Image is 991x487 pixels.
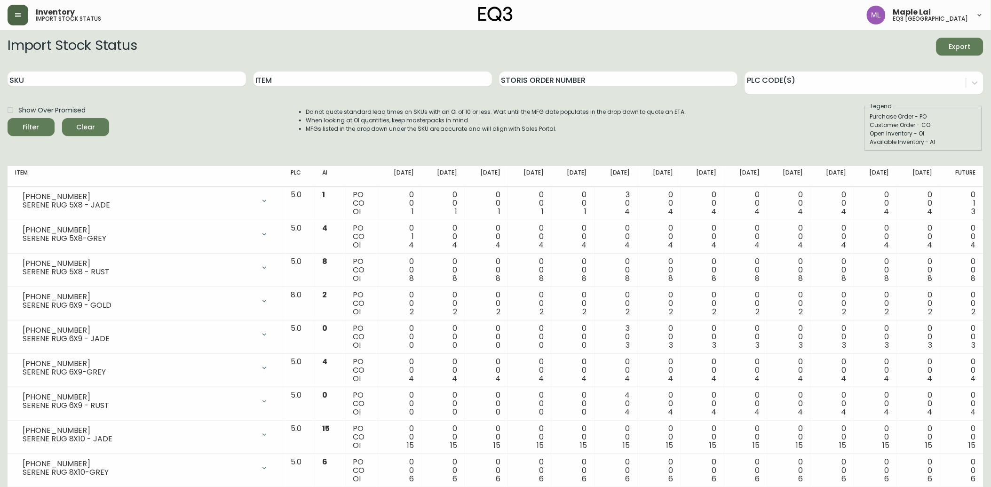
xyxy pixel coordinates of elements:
[668,373,674,384] span: 4
[353,224,371,249] div: PO CO
[23,435,255,443] div: SERENE RUG 8X10 - JADE
[669,273,674,284] span: 8
[948,358,976,383] div: 0 0
[559,358,587,383] div: 0 0
[472,257,500,283] div: 0 0
[36,16,101,22] h5: import stock status
[283,354,315,387] td: 5.0
[602,324,630,350] div: 3 0
[712,373,717,384] span: 4
[689,324,717,350] div: 0 0
[378,166,421,187] th: [DATE]
[948,324,976,350] div: 0 0
[689,191,717,216] div: 0 0
[283,166,315,187] th: PLC
[539,240,544,250] span: 4
[818,391,846,416] div: 0 0
[23,460,255,468] div: [PHONE_NUMBER]
[818,358,846,383] div: 0 0
[452,340,457,351] span: 0
[429,358,457,383] div: 0 0
[496,306,500,317] span: 2
[645,358,674,383] div: 0 0
[861,324,889,350] div: 0 0
[972,340,976,351] span: 3
[23,401,255,410] div: SERENE RUG 6X9 - RUST
[15,257,276,278] div: [PHONE_NUMBER]SERENE RUG 5X8 - RUST
[472,224,500,249] div: 0 0
[861,224,889,249] div: 0 0
[775,358,803,383] div: 0 0
[582,273,587,284] span: 8
[798,407,803,417] span: 4
[713,306,717,317] span: 2
[893,16,968,22] h5: eq3 [GEOGRAPHIC_DATA]
[559,424,587,450] div: 0 0
[306,108,686,116] li: Do not quote standard lead times on SKUs with an OI of 10 or less. Wait until the MFG date popula...
[23,121,40,133] div: Filter
[455,206,457,217] span: 1
[322,356,327,367] span: 4
[940,166,983,187] th: Future
[283,287,315,320] td: 8.0
[322,323,327,334] span: 0
[472,424,500,450] div: 0 0
[409,273,414,284] span: 8
[429,291,457,316] div: 0 0
[885,273,889,284] span: 8
[602,291,630,316] div: 0 0
[353,340,361,351] span: OI
[386,191,414,216] div: 0 0
[689,257,717,283] div: 0 0
[972,206,976,217] span: 3
[732,191,760,216] div: 0 0
[23,234,255,243] div: SERENE RUG 5X8-GREY
[15,191,276,211] div: [PHONE_NUMBER]SERENE RUG 5X8 - JADE
[429,224,457,249] div: 0 0
[551,166,595,187] th: [DATE]
[799,340,803,351] span: 3
[645,291,674,316] div: 0 0
[429,391,457,416] div: 0 0
[472,191,500,216] div: 0 0
[928,273,933,284] span: 8
[928,340,933,351] span: 3
[410,306,414,317] span: 2
[668,407,674,417] span: 4
[353,407,361,417] span: OI
[669,306,674,317] span: 2
[732,324,760,350] div: 0 0
[885,306,889,317] span: 2
[602,191,630,216] div: 3 0
[798,206,803,217] span: 4
[23,335,255,343] div: SERENE RUG 6X9 - JADE
[315,166,345,187] th: AI
[669,340,674,351] span: 3
[712,206,717,217] span: 4
[465,166,508,187] th: [DATE]
[353,306,361,317] span: OI
[928,306,933,317] span: 2
[884,206,889,217] span: 4
[452,240,457,250] span: 4
[322,390,327,400] span: 0
[23,192,255,201] div: [PHONE_NUMBER]
[498,206,500,217] span: 1
[23,226,255,234] div: [PHONE_NUMBER]
[870,138,977,146] div: Available Inventory - AI
[582,340,587,351] span: 0
[971,273,976,284] span: 8
[36,8,75,16] span: Inventory
[508,166,551,187] th: [DATE]
[15,424,276,445] div: [PHONE_NUMBER]SERENE RUG 8X10 - JADE
[928,373,933,384] span: 4
[353,373,361,384] span: OI
[409,240,414,250] span: 4
[810,166,854,187] th: [DATE]
[539,273,544,284] span: 8
[429,191,457,216] div: 0 0
[602,224,630,249] div: 0 0
[23,201,255,209] div: SERENE RUG 5X8 - JADE
[689,391,717,416] div: 0 0
[732,358,760,383] div: 0 0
